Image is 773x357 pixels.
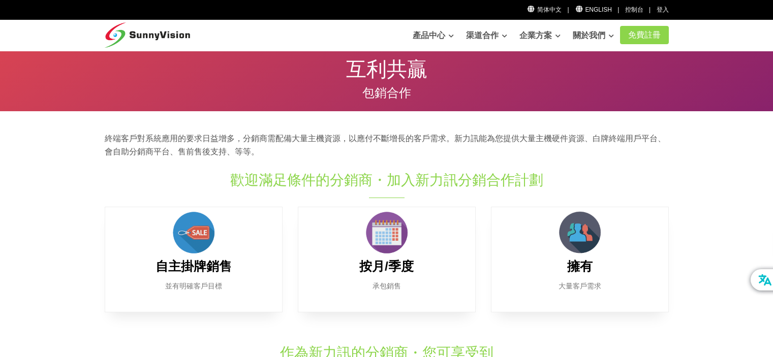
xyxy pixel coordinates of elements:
p: 承包銷售 [314,280,460,291]
img: calendar.png [361,207,412,258]
a: 免費註冊 [620,26,669,44]
p: 互利共贏 [105,59,669,79]
b: 自主掛牌銷售 [156,259,232,273]
a: 渠道合作 [466,25,507,46]
a: 控制台 [625,6,643,13]
img: sales.png [168,207,219,258]
p: 包銷合作 [105,87,669,99]
p: 終端客戶對系統應用的要求日益增多，分銷商需配備大量主機資源，以應付不斷增長的客戶需求。新力訊能為您提供大量主機硬件資源、白牌終端用戶平台、會自助分銷商平台、售前售後支持、等等。 [105,132,669,158]
b: 按月/季度 [359,259,414,273]
li: | [617,5,619,15]
p: 大量客戶需求 [507,280,653,291]
h1: 歡迎滿足條件的分銷商・加入新力訊分銷合作計劃 [218,170,556,190]
li: | [567,5,569,15]
a: 简体中文 [527,6,562,13]
a: 企業方案 [519,25,561,46]
a: 產品中心 [413,25,454,46]
a: 關於我們 [573,25,614,46]
b: 擁有 [567,259,593,273]
a: 登入 [657,6,669,13]
img: customer.png [554,207,605,258]
a: English [575,6,612,13]
li: | [649,5,651,15]
p: 並有明確客戶目標 [120,280,267,291]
